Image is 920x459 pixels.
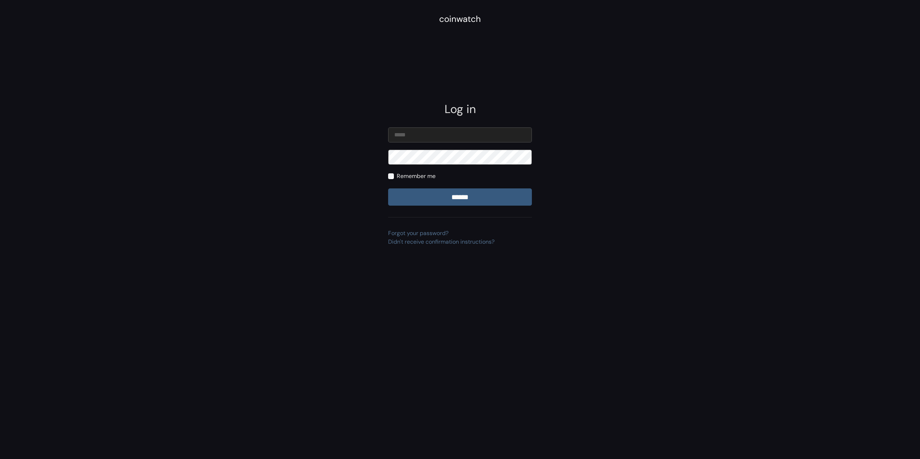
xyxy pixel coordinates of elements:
[388,229,448,237] a: Forgot your password?
[439,13,481,25] div: coinwatch
[439,16,481,24] a: coinwatch
[388,238,494,245] a: Didn't receive confirmation instructions?
[397,172,436,181] label: Remember me
[388,102,532,116] h2: Log in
